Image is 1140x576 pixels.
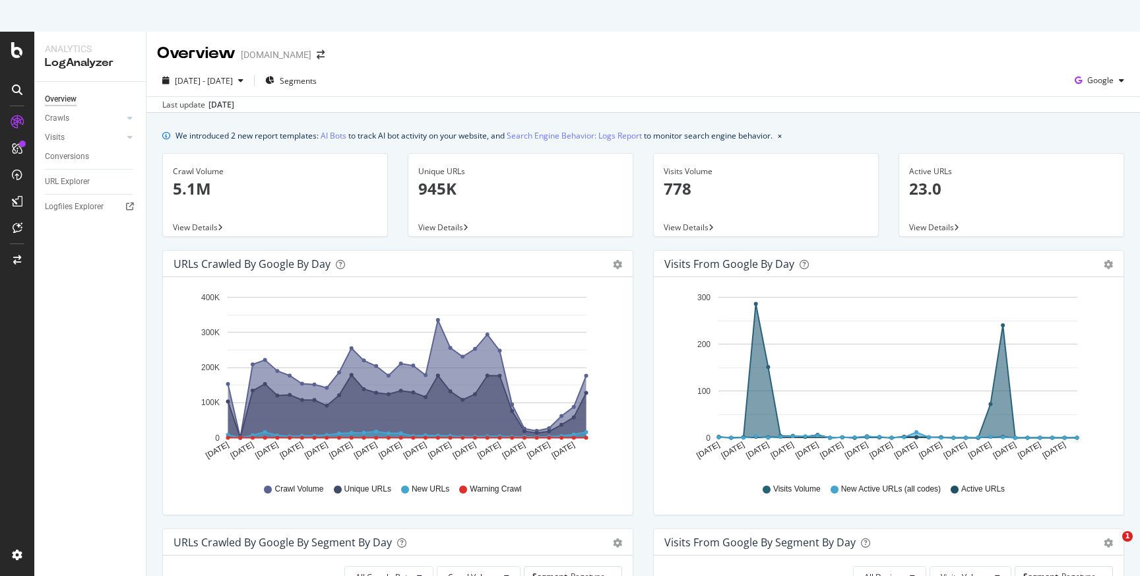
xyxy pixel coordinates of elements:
p: 5.1M [173,177,377,200]
text: [DATE] [377,440,404,461]
text: [DATE] [352,440,379,461]
text: 400K [201,293,220,302]
span: [DATE] - [DATE] [175,75,233,86]
svg: A chart. [174,288,622,471]
text: 100K [201,399,220,408]
span: Unique URLs [344,484,391,495]
p: 778 [664,177,868,200]
div: URL Explorer [45,175,90,189]
text: [DATE] [942,440,968,461]
div: Overview [157,42,236,65]
div: Unique URLs [418,166,623,177]
a: Crawls [45,112,123,125]
svg: A chart. [664,288,1113,471]
text: [DATE] [476,440,502,461]
text: 0 [706,433,711,443]
span: 1 [1122,531,1133,542]
span: Crawl Volume [274,484,323,495]
text: [DATE] [769,440,796,461]
text: [DATE] [229,440,255,461]
text: [DATE] [992,440,1018,461]
text: [DATE] [794,440,820,461]
p: 945K [418,177,623,200]
text: 300 [697,293,711,302]
span: New Active URLs (all codes) [841,484,941,495]
text: [DATE] [278,440,305,461]
div: gear [613,260,622,269]
div: URLs Crawled by Google by day [174,257,331,271]
text: [DATE] [917,440,943,461]
div: Analytics [45,42,135,55]
div: arrow-right-arrow-left [317,50,325,59]
div: Visits from Google By Segment By Day [664,536,856,549]
button: Segments [260,70,322,91]
text: [DATE] [966,440,993,461]
div: URLs Crawled by Google By Segment By Day [174,536,392,549]
div: [DATE] [208,99,234,111]
span: Google [1087,75,1114,86]
text: [DATE] [525,440,552,461]
span: New URLs [412,484,449,495]
div: Active URLs [909,166,1114,177]
div: Visits from Google by day [664,257,794,271]
span: Segments [280,75,317,86]
text: 200 [697,340,711,349]
text: [DATE] [451,440,478,461]
a: URL Explorer [45,175,137,189]
span: View Details [418,222,463,233]
div: Visits [45,131,65,144]
div: [DOMAIN_NAME] [241,48,311,61]
a: Overview [45,92,137,106]
a: Conversions [45,150,137,164]
text: [DATE] [1041,440,1067,461]
text: [DATE] [819,440,845,461]
text: [DATE] [328,440,354,461]
div: LogAnalyzer [45,55,135,71]
span: View Details [909,222,954,233]
a: Search Engine Behavior: Logs Report [507,129,642,143]
text: [DATE] [1016,440,1042,461]
a: Logfiles Explorer [45,200,137,214]
div: Crawls [45,112,69,125]
div: We introduced 2 new report templates: to track AI bot activity on your website, and to monitor se... [175,129,773,143]
p: 23.0 [909,177,1114,200]
span: Warning Crawl [470,484,521,495]
text: [DATE] [720,440,746,461]
text: [DATE] [402,440,428,461]
text: 100 [697,387,711,396]
text: [DATE] [695,440,721,461]
text: [DATE] [893,440,919,461]
span: Active URLs [961,484,1005,495]
text: [DATE] [501,440,527,461]
text: [DATE] [426,440,453,461]
text: [DATE] [744,440,771,461]
span: View Details [173,222,218,233]
button: Google [1069,70,1129,91]
div: info banner [162,129,1124,143]
a: AI Bots [321,129,346,143]
div: Overview [45,92,77,106]
div: Logfiles Explorer [45,200,104,214]
text: [DATE] [550,440,577,461]
text: 300K [201,328,220,337]
button: [DATE] - [DATE] [157,70,249,91]
div: Crawl Volume [173,166,377,177]
div: Visits Volume [664,166,868,177]
text: [DATE] [204,440,230,461]
div: gear [613,538,622,548]
text: [DATE] [843,440,870,461]
div: gear [1104,260,1113,269]
a: Visits [45,131,123,144]
div: Last update [162,99,234,111]
text: 0 [215,433,220,443]
iframe: Intercom live chat [1095,531,1127,563]
div: Conversions [45,150,89,164]
text: 200K [201,363,220,372]
text: [DATE] [868,440,895,461]
span: Visits Volume [773,484,821,495]
text: [DATE] [253,440,280,461]
button: close banner [775,126,785,145]
span: View Details [664,222,709,233]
